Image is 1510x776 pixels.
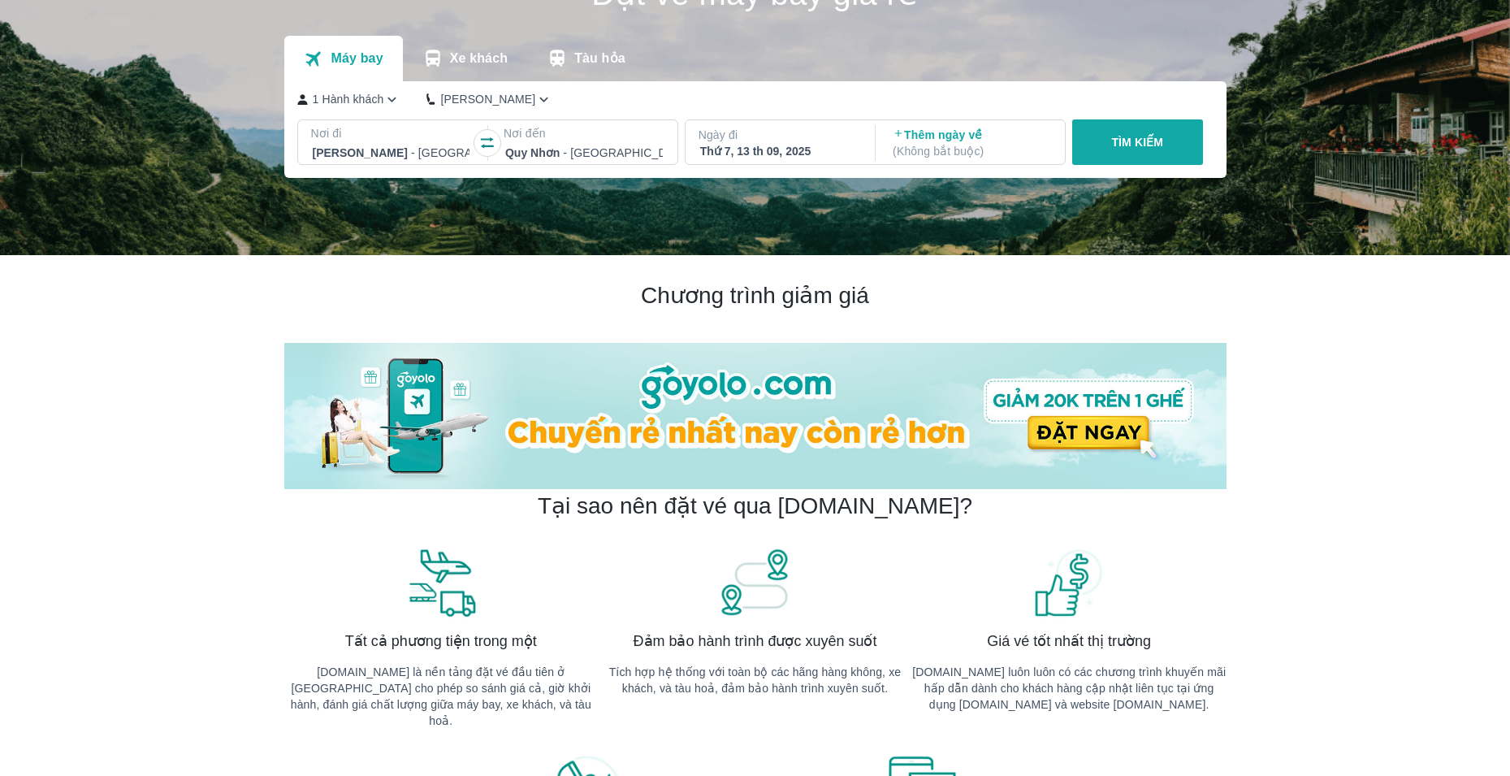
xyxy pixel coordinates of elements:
p: Thêm ngày về [893,127,1050,159]
button: [PERSON_NAME] [426,91,552,108]
p: Xe khách [450,50,508,67]
p: [DOMAIN_NAME] là nền tảng đặt vé đầu tiên ở [GEOGRAPHIC_DATA] cho phép so sánh giá cả, giờ khởi h... [284,664,599,729]
img: banner [1032,547,1105,618]
p: Ngày đi [699,127,859,143]
button: 1 Hành khách [297,91,401,108]
img: banner [405,547,478,618]
p: Tích hợp hệ thống với toàn bộ các hãng hàng không, xe khách, và tàu hoả, đảm bảo hành trình xuyên... [598,664,912,696]
p: Nơi đến [504,125,664,141]
span: Tất cả phương tiện trong một [345,631,537,651]
p: Nơi đi [311,125,472,141]
p: ( Không bắt buộc ) [893,143,1050,159]
p: 1 Hành khách [313,91,384,107]
div: transportation tabs [284,36,645,81]
p: Máy bay [331,50,383,67]
h2: Tại sao nên đặt vé qua [DOMAIN_NAME]? [538,492,972,521]
img: banner-home [284,343,1227,489]
h2: Chương trình giảm giá [284,281,1227,310]
span: Giá vé tốt nhất thị trường [987,631,1151,651]
p: [DOMAIN_NAME] luôn luôn có các chương trình khuyến mãi hấp dẫn dành cho khách hàng cập nhật liên ... [912,664,1227,713]
img: banner [718,547,791,618]
div: Thứ 7, 13 th 09, 2025 [700,143,858,159]
p: Tàu hỏa [574,50,625,67]
button: TÌM KIẾM [1072,119,1203,165]
p: TÌM KIẾM [1111,134,1163,150]
span: Đảm bảo hành trình được xuyên suốt [634,631,877,651]
p: [PERSON_NAME] [440,91,535,107]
